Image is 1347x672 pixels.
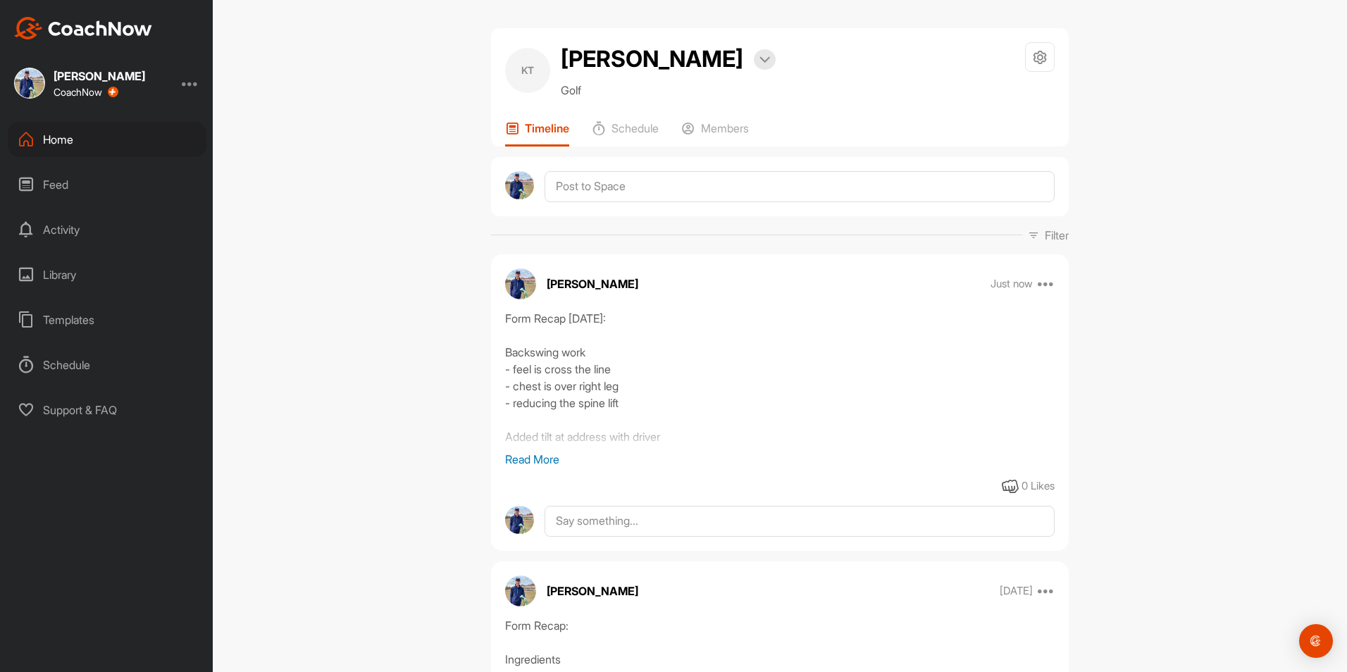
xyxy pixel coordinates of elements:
[8,167,206,202] div: Feed
[8,302,206,337] div: Templates
[991,277,1033,291] p: Just now
[561,42,743,76] h2: [PERSON_NAME]
[54,87,118,98] div: CoachNow
[8,212,206,247] div: Activity
[547,583,638,599] p: [PERSON_NAME]
[561,82,776,99] p: Golf
[1022,478,1055,494] div: 0 Likes
[8,122,206,157] div: Home
[612,121,659,135] p: Schedule
[505,575,536,606] img: avatar
[505,48,550,93] div: KT
[1045,227,1069,244] p: Filter
[8,392,206,428] div: Support & FAQ
[547,275,638,292] p: [PERSON_NAME]
[525,121,569,135] p: Timeline
[14,68,45,99] img: square_8898714ae364966e4f3eca08e6afe3c4.jpg
[54,70,145,82] div: [PERSON_NAME]
[505,506,534,535] img: avatar
[505,268,536,299] img: avatar
[1299,624,1333,658] div: Open Intercom Messenger
[505,171,534,200] img: avatar
[701,121,749,135] p: Members
[505,451,1055,468] p: Read More
[759,56,770,63] img: arrow-down
[8,257,206,292] div: Library
[505,310,1055,451] div: Form Recap [DATE]: Backswing work - feel is cross the line - chest is over right leg - reducing t...
[14,17,152,39] img: CoachNow
[1000,584,1033,598] p: [DATE]
[8,347,206,382] div: Schedule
